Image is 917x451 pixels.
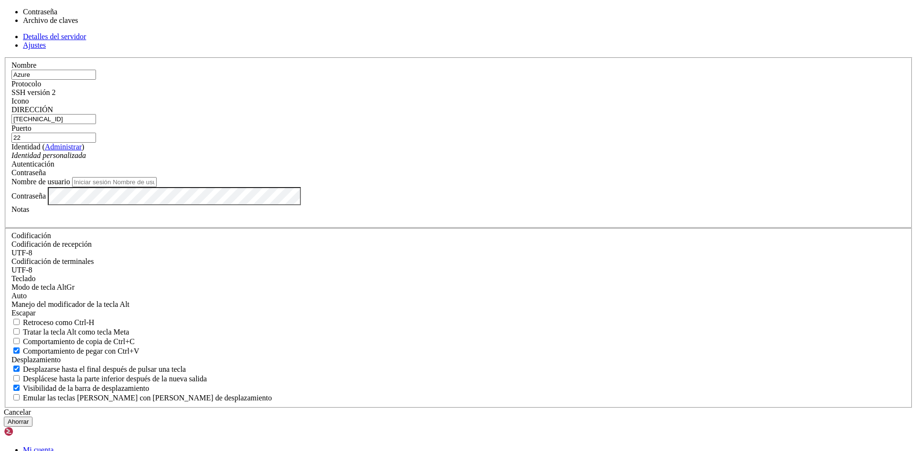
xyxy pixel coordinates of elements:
div: Auto [11,292,906,300]
font: ) [82,143,84,151]
img: Concha [4,427,59,436]
font: UTF-8 [11,249,32,257]
font: Notas [11,205,29,213]
font: Desplazamiento [11,356,61,364]
font: Retroceso como Ctrl-H [23,318,94,326]
div: UTF-8 [11,266,906,274]
font: UTF-8 [11,266,32,274]
a: Administrar [45,143,82,151]
font: Ahorrar [8,418,29,425]
label: Desplácese hasta la parte inferior después de la nueva salida. [11,375,207,383]
input: Visibilidad de la barra de desplazamiento [13,385,20,391]
input: Número de puerto [11,133,96,143]
font: Contraseña [23,8,57,16]
button: Ahorrar [4,417,32,427]
font: Teclado [11,274,35,283]
div: UTF-8 [11,249,906,257]
label: Establezca la codificación esperada para los datos recibidos del host. Si las codificaciones no c... [11,240,92,248]
font: SSH versión 2 [11,88,55,96]
font: Comportamiento de copia de Ctrl+C [23,337,135,346]
font: Desplácese hasta la parte inferior después de la nueva salida [23,375,207,383]
div: Identidad personalizada [11,151,906,160]
font: Nombre de usuario [11,178,70,186]
font: Emular las teclas [PERSON_NAME] con [PERSON_NAME] de desplazamiento [23,394,272,402]
a: Detalles del servidor [23,32,86,41]
input: Desplazarse hasta el final después de pulsar una tecla [13,366,20,372]
label: Ctrl+C copia si es verdadero, envía ^C al host si es falso. Ctrl+Shift+C envía ^C al host si es v... [11,337,135,346]
font: Cancelar [4,408,31,416]
font: Autenticación [11,160,54,168]
div: Escapar [11,309,906,317]
label: La codificación predeterminada de la terminal. ISO-2022 permite la traducción de mapas de caracte... [11,257,94,265]
label: Ctrl+V pega si es verdadero, envía ^V al host si es falso. Ctrl+Shift+V envía ^V al host si es ve... [11,347,139,355]
input: Emular las teclas [PERSON_NAME] con [PERSON_NAME] de desplazamiento [13,394,20,400]
div: SSH versión 2 [11,88,906,97]
font: Comportamiento de pegar con Ctrl+V [23,347,139,355]
label: Si desea desplazarse hasta el final con cualquier pulsación de tecla. [11,365,186,373]
font: Nombre [11,61,36,69]
input: Nombre del servidor [11,70,96,80]
font: Contraseña [11,168,46,177]
font: Protocolo [11,80,41,88]
font: Tratar la tecla Alt como tecla Meta [23,328,129,336]
label: Si es verdadero, la tecla de retroceso debe enviar BS ('\x08', también conocido como ^H). De lo c... [11,318,94,326]
font: Icono [11,97,29,105]
label: Si la tecla Alt actúa como una tecla Meta o como una tecla Alt distinta. [11,328,129,336]
input: Retroceso como Ctrl-H [13,319,20,325]
label: El modo de barra de desplazamiento vertical. [11,384,149,392]
font: ( [42,143,44,151]
label: Controla cómo se maneja la tecla Alt. Escape: Envía el prefijo ESC. 8 bits: Agrega 128 al carácte... [11,300,129,308]
input: Comportamiento de copia de Ctrl+C [13,338,20,344]
label: Establezca la codificación esperada para los datos recibidos del host. Si las codificaciones no c... [11,283,75,291]
font: Modo de tecla AltGr [11,283,75,291]
font: Identidad personalizada [11,151,86,159]
input: Iniciar sesión Nombre de usuario [72,177,157,187]
font: Manejo del modificador de la tecla Alt [11,300,129,308]
font: Codificación de recepción [11,240,92,248]
font: Auto [11,292,27,300]
font: Puerto [11,124,32,132]
font: Desplazarse hasta el final después de pulsar una tecla [23,365,186,373]
input: Nombre de host o IP [11,114,96,124]
font: DIRECCIÓN [11,105,53,114]
font: Codificación de terminales [11,257,94,265]
label: Al usar el búfer de pantalla alternativo y DECCKM (Teclas de cursor de la aplicación) está activo... [11,394,272,402]
div: Contraseña [11,168,906,177]
font: Escapar [11,309,36,317]
input: Comportamiento de pegar con Ctrl+V [13,347,20,354]
a: Ajustes [23,41,46,49]
font: Visibilidad de la barra de desplazamiento [23,384,149,392]
font: Contraseña [11,191,46,199]
font: Archivo de claves [23,16,78,24]
input: Tratar la tecla Alt como tecla Meta [13,328,20,335]
font: Identidad [11,143,40,151]
font: Codificación [11,231,51,240]
input: Desplácese hasta la parte inferior después de la nueva salida [13,375,20,381]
